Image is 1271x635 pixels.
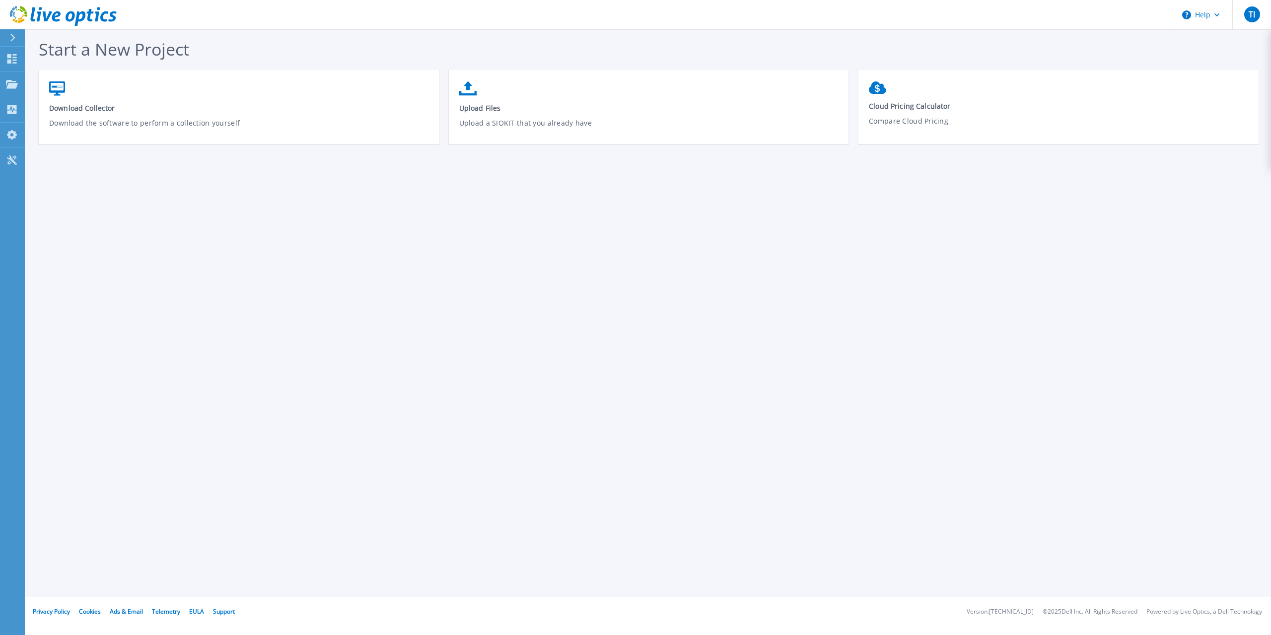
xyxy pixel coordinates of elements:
a: Support [213,607,235,616]
a: Telemetry [152,607,180,616]
li: Version: [TECHNICAL_ID] [967,609,1034,615]
a: Ads & Email [110,607,143,616]
a: Download CollectorDownload the software to perform a collection yourself [39,76,439,147]
li: Powered by Live Optics, a Dell Technology [1146,609,1262,615]
span: Cloud Pricing Calculator [869,101,1249,111]
span: TI [1249,10,1255,18]
a: Privacy Policy [33,607,70,616]
span: Download Collector [49,103,429,113]
span: Upload Files [459,103,839,113]
a: Cookies [79,607,101,616]
p: Upload a SIOKIT that you already have [459,118,839,141]
a: Cloud Pricing CalculatorCompare Cloud Pricing [858,76,1259,146]
span: Start a New Project [39,38,189,61]
p: Download the software to perform a collection yourself [49,118,429,141]
a: EULA [189,607,204,616]
p: Compare Cloud Pricing [869,116,1249,139]
li: © 2025 Dell Inc. All Rights Reserved [1043,609,1137,615]
a: Upload FilesUpload a SIOKIT that you already have [449,76,849,147]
